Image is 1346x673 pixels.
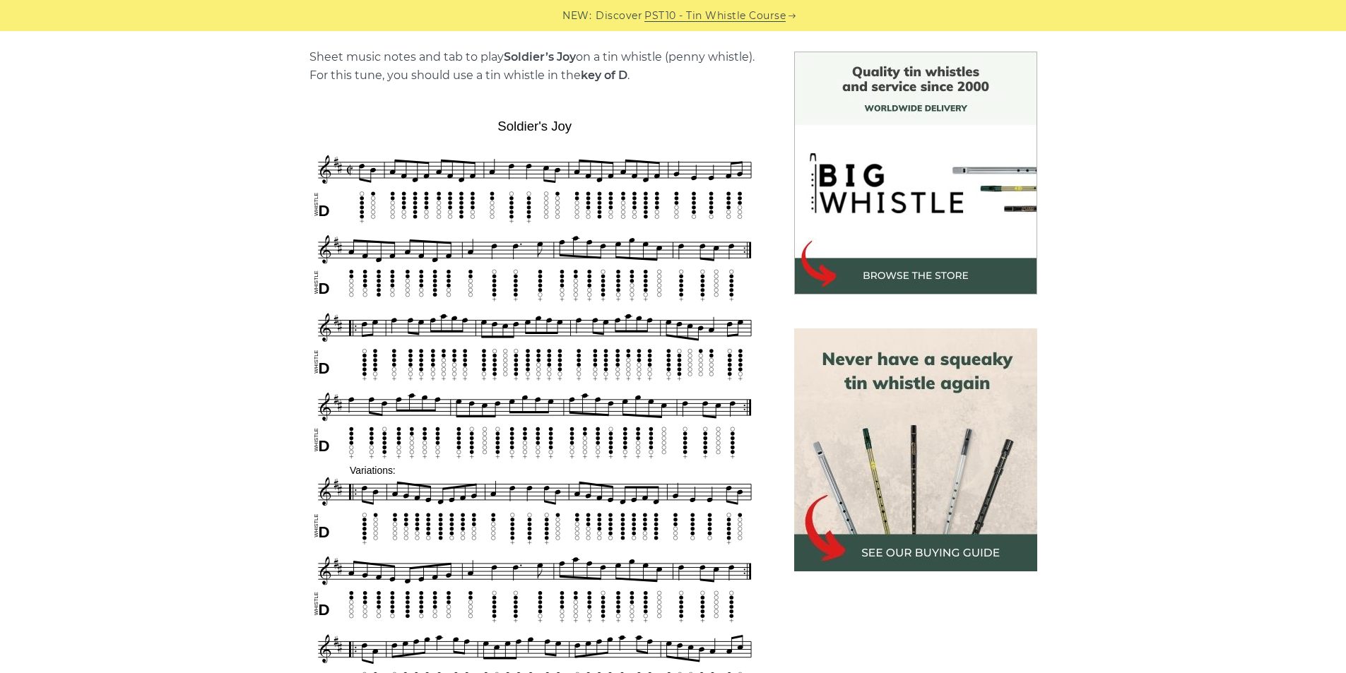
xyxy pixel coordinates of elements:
a: PST10 - Tin Whistle Course [644,8,786,24]
img: BigWhistle Tin Whistle Store [794,52,1037,294]
span: NEW: [562,8,591,24]
strong: Soldier’s Joy [504,50,576,64]
strong: key of D [581,69,627,82]
span: Discover [596,8,642,24]
p: Sheet music notes and tab to play on a tin whistle (penny whistle). For this tune, you should use... [309,48,760,85]
img: tin whistle buying guide [794,328,1037,571]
